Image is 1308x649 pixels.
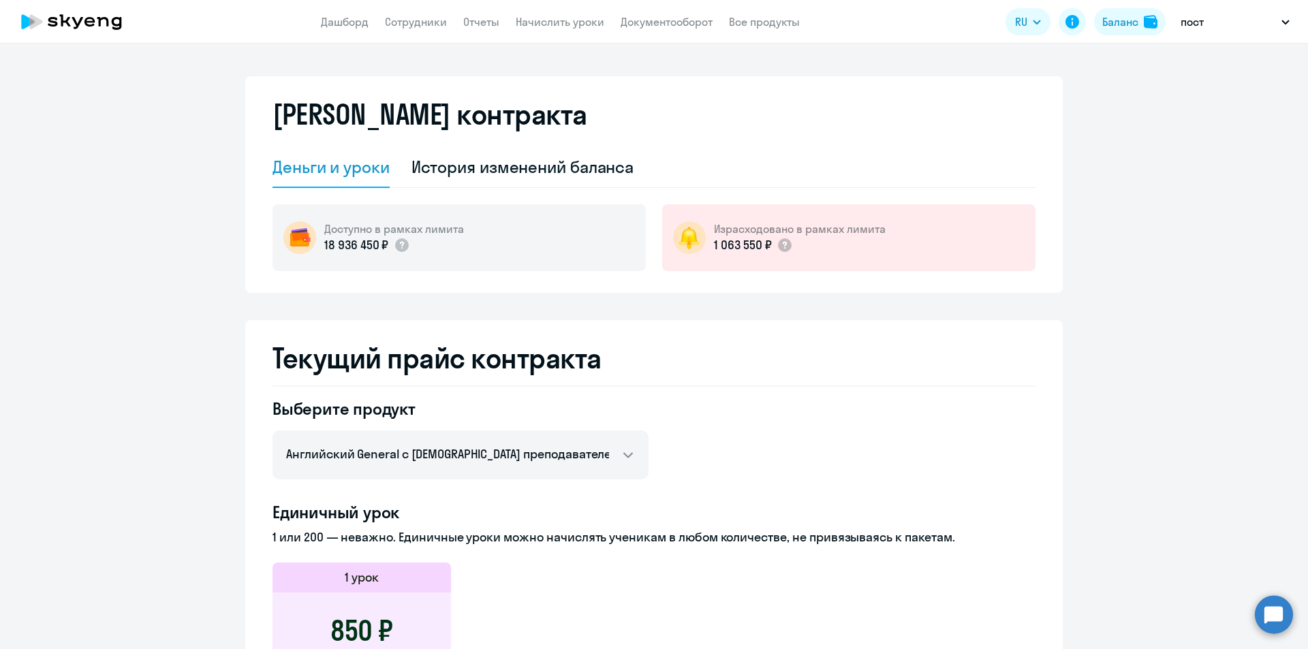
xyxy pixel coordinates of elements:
[516,15,604,29] a: Начислить уроки
[283,221,316,254] img: wallet-circle.png
[324,221,464,236] h5: Доступно в рамках лимита
[714,221,886,236] h5: Израсходовано в рамках лимита
[673,221,706,254] img: bell-circle.png
[714,236,771,254] p: 1 063 550 ₽
[272,528,1035,546] p: 1 или 200 — неважно. Единичные уроки можно начислять ученикам в любом количестве, не привязываясь...
[1102,14,1138,30] div: Баланс
[463,15,499,29] a: Отчеты
[272,501,1035,523] h4: Единичный урок
[1094,8,1166,35] button: Балансbalance
[411,156,634,178] div: История изменений баланса
[1015,14,1027,30] span: RU
[321,15,369,29] a: Дашборд
[1174,5,1296,38] button: пост
[621,15,713,29] a: Документооборот
[272,342,1035,375] h2: Текущий прайс контракта
[1006,8,1050,35] button: RU
[729,15,800,29] a: Все продукты
[272,398,649,420] h4: Выберите продукт
[1181,14,1204,30] p: пост
[385,15,447,29] a: Сотрудники
[345,569,379,586] h5: 1 урок
[272,156,390,178] div: Деньги и уроки
[324,236,388,254] p: 18 936 450 ₽
[330,614,393,647] h3: 850 ₽
[1144,15,1157,29] img: balance
[272,98,587,131] h2: [PERSON_NAME] контракта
